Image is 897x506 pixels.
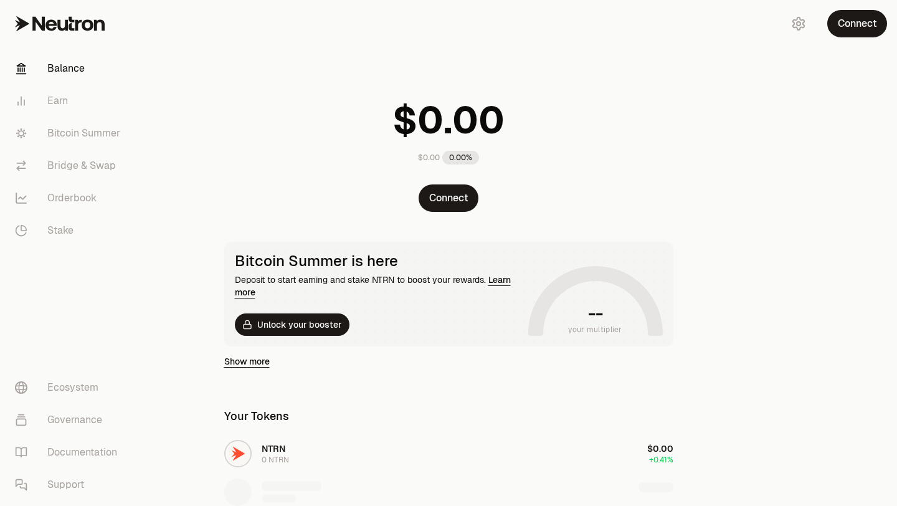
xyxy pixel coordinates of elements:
div: Deposit to start earning and stake NTRN to boost your rewards. [235,274,523,298]
a: Stake [5,214,135,247]
a: Documentation [5,436,135,469]
div: $0.00 [418,153,440,163]
a: Balance [5,52,135,85]
a: Orderbook [5,182,135,214]
a: Earn [5,85,135,117]
a: Show more [224,355,270,368]
button: Connect [419,184,478,212]
button: Unlock your booster [235,313,349,336]
a: Governance [5,404,135,436]
span: your multiplier [568,323,622,336]
button: Connect [827,10,887,37]
a: Bitcoin Summer [5,117,135,150]
a: Support [5,469,135,501]
a: Bridge & Swap [5,150,135,182]
h1: -- [588,303,602,323]
div: Bitcoin Summer is here [235,252,523,270]
div: Your Tokens [224,408,289,425]
div: 0.00% [442,151,479,165]
a: Ecosystem [5,371,135,404]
